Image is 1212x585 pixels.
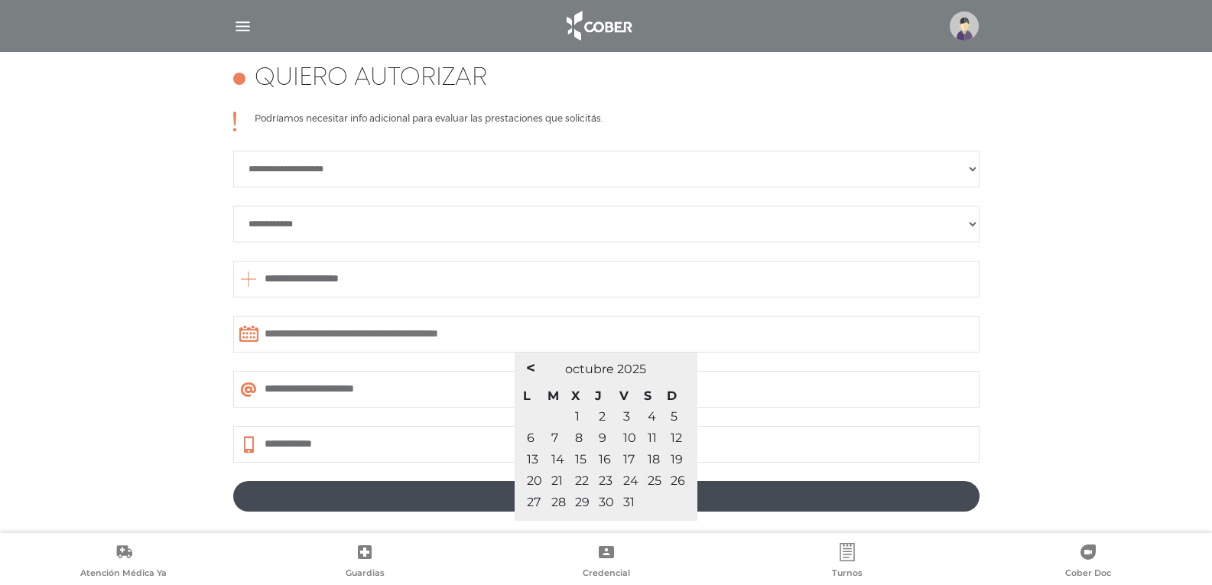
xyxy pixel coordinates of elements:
span: 25 [648,473,661,488]
img: logo_cober_home-white.png [558,8,638,44]
span: sábado [644,388,651,403]
span: domingo [667,388,677,403]
span: 23 [599,473,612,488]
a: < [522,356,539,379]
span: 14 [551,452,564,466]
span: viernes [619,388,629,403]
span: 2025 [617,362,646,376]
h4: Quiero autorizar [255,64,487,93]
a: Cober Doc [968,543,1209,582]
span: 17 [623,452,635,466]
span: 21 [551,473,563,488]
span: Turnos [832,567,863,581]
img: profile-placeholder.svg [950,11,979,41]
span: miércoles [571,388,580,403]
span: 29 [575,495,590,509]
p: Podríamos necesitar info adicional para evaluar las prestaciones que solicitás. [255,112,603,132]
span: Guardias [346,567,385,581]
a: 1 [575,409,580,424]
span: jueves [595,388,602,403]
span: 28 [551,495,566,509]
span: 30 [599,495,614,509]
a: 13 [527,452,538,466]
span: 19 [671,452,683,466]
a: 7 [551,431,558,445]
span: 27 [527,495,541,509]
a: 8 [575,431,583,445]
span: 31 [623,495,635,509]
a: Credencial [486,543,726,582]
span: 18 [648,452,660,466]
a: 6 [527,431,535,445]
a: Atención Médica Ya [3,543,244,582]
span: 15 [575,452,587,466]
span: 20 [527,473,542,488]
a: 5 [671,409,677,424]
span: 26 [671,473,685,488]
a: 3 [623,409,630,424]
span: Atención Médica Ya [80,567,167,581]
span: octubre [565,362,614,376]
span: Cober Doc [1065,567,1111,581]
span: < [526,359,535,377]
span: 22 [575,473,589,488]
a: Turnos [726,543,967,582]
a: 4 [648,409,656,424]
span: Credencial [583,567,630,581]
span: lunes [523,388,531,403]
a: Siguiente [233,481,980,512]
a: 2 [599,409,606,424]
a: 9 [599,431,606,445]
span: 16 [599,452,611,466]
img: Cober_menu-lines-white.svg [233,17,252,36]
a: 10 [623,431,636,445]
span: 24 [623,473,638,488]
a: 11 [648,431,657,445]
a: Guardias [244,543,485,582]
a: 12 [671,431,682,445]
span: martes [548,388,559,403]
